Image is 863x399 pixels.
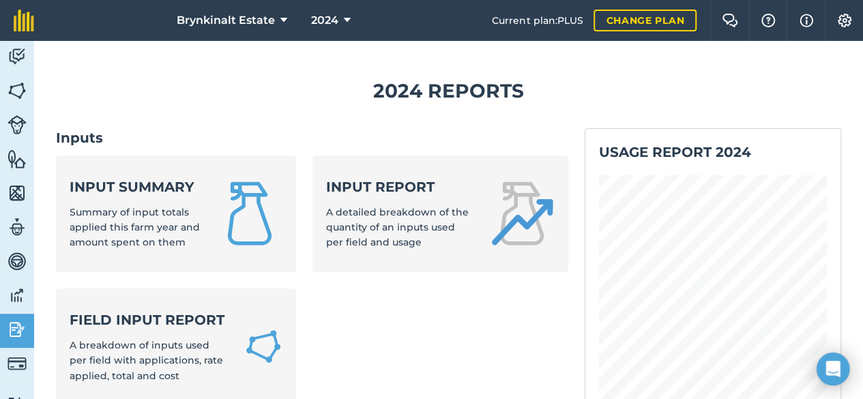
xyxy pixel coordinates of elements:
[70,206,200,249] span: Summary of input totals applied this farm year and amount spent on them
[8,115,27,134] img: svg+xml;base64,PD94bWwgdmVyc2lvbj0iMS4wIiBlbmNvZGluZz0idXRmLTgiPz4KPCEtLSBHZW5lcmF0b3I6IEFkb2JlIE...
[70,177,201,196] strong: Input summary
[599,143,827,162] h2: Usage report 2024
[312,156,569,272] a: Input reportA detailed breakdown of the quantity of an inputs used per field and usage
[56,156,296,272] a: Input summarySummary of input totals applied this farm year and amount spent on them
[8,183,27,203] img: svg+xml;base64,PHN2ZyB4bWxucz0iaHR0cDovL3d3dy53My5vcmcvMjAwMC9zdmciIHdpZHRoPSI1NiIgaGVpZ2h0PSI2MC...
[800,12,813,29] img: svg+xml;base64,PHN2ZyB4bWxucz0iaHR0cDovL3d3dy53My5vcmcvMjAwMC9zdmciIHdpZHRoPSIxNyIgaGVpZ2h0PSIxNy...
[326,177,473,196] strong: Input report
[8,251,27,271] img: svg+xml;base64,PD94bWwgdmVyc2lvbj0iMS4wIiBlbmNvZGluZz0idXRmLTgiPz4KPCEtLSBHZW5lcmF0b3I6IEFkb2JlIE...
[8,149,27,169] img: svg+xml;base64,PHN2ZyB4bWxucz0iaHR0cDovL3d3dy53My5vcmcvMjAwMC9zdmciIHdpZHRoPSI1NiIgaGVpZ2h0PSI2MC...
[8,319,27,340] img: svg+xml;base64,PD94bWwgdmVyc2lvbj0iMS4wIiBlbmNvZGluZz0idXRmLTgiPz4KPCEtLSBHZW5lcmF0b3I6IEFkb2JlIE...
[760,14,776,27] img: A question mark icon
[70,339,223,382] span: A breakdown of inputs used per field with applications, rate applied, total and cost
[8,46,27,67] img: svg+xml;base64,PD94bWwgdmVyc2lvbj0iMS4wIiBlbmNvZGluZz0idXRmLTgiPz4KPCEtLSBHZW5lcmF0b3I6IEFkb2JlIE...
[14,10,34,31] img: fieldmargin Logo
[8,80,27,101] img: svg+xml;base64,PHN2ZyB4bWxucz0iaHR0cDovL3d3dy53My5vcmcvMjAwMC9zdmciIHdpZHRoPSI1NiIgaGVpZ2h0PSI2MC...
[594,10,697,31] a: Change plan
[311,12,338,29] span: 2024
[56,76,841,106] h1: 2024 Reports
[70,310,228,329] strong: Field Input Report
[8,354,27,373] img: svg+xml;base64,PD94bWwgdmVyc2lvbj0iMS4wIiBlbmNvZGluZz0idXRmLTgiPz4KPCEtLSBHZW5lcmF0b3I6IEFkb2JlIE...
[244,326,282,367] img: Field Input Report
[326,206,469,249] span: A detailed breakdown of the quantity of an inputs used per field and usage
[817,353,849,385] div: Open Intercom Messenger
[722,14,738,27] img: Two speech bubbles overlapping with the left bubble in the forefront
[489,181,555,246] img: Input report
[8,217,27,237] img: svg+xml;base64,PD94bWwgdmVyc2lvbj0iMS4wIiBlbmNvZGluZz0idXRmLTgiPz4KPCEtLSBHZW5lcmF0b3I6IEFkb2JlIE...
[177,12,275,29] span: Brynkinalt Estate
[56,128,568,147] h2: Inputs
[836,14,853,27] img: A cog icon
[8,285,27,306] img: svg+xml;base64,PD94bWwgdmVyc2lvbj0iMS4wIiBlbmNvZGluZz0idXRmLTgiPz4KPCEtLSBHZW5lcmF0b3I6IEFkb2JlIE...
[217,181,282,246] img: Input summary
[492,13,583,28] span: Current plan : PLUS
